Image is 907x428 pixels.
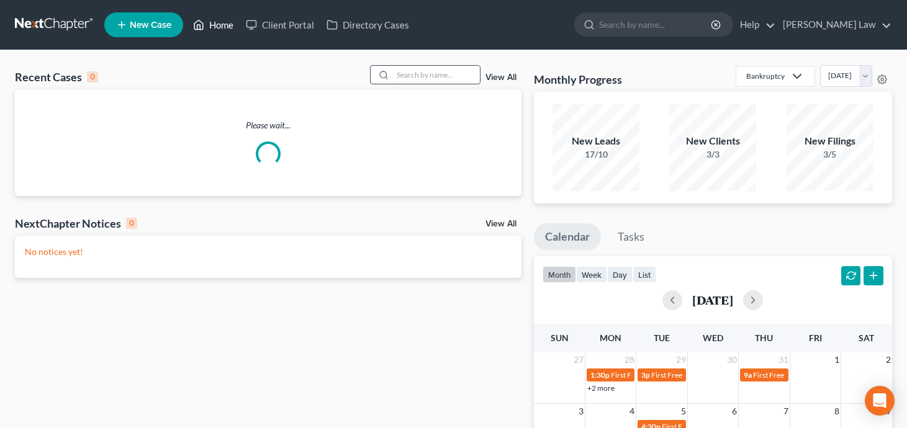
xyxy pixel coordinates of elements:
div: New Clients [669,134,756,148]
span: 30 [726,352,738,367]
div: NextChapter Notices [15,216,137,231]
span: Mon [600,332,621,343]
input: Search by name... [599,13,713,36]
a: Client Portal [240,14,320,36]
button: month [543,266,576,283]
button: day [607,266,633,283]
span: 27 [572,352,585,367]
div: 0 [126,218,137,229]
div: 0 [87,71,98,82]
div: New Filings [787,134,873,148]
button: list [633,266,656,283]
div: Bankruptcy [746,71,785,81]
a: Directory Cases [320,14,415,36]
span: Wed [703,332,723,343]
span: 9a [744,370,752,380]
span: 28 [623,352,636,367]
div: 3/3 [669,148,756,161]
span: Sat [859,332,874,343]
span: 2 [885,352,892,367]
a: Tasks [607,223,656,251]
span: Tue [654,332,670,343]
div: 17/10 [553,148,639,161]
p: No notices yet! [25,246,512,258]
span: First Free Consultation Invite for [PERSON_NAME] [651,370,816,380]
a: Home [187,14,240,36]
h3: Monthly Progress [534,72,622,87]
span: Thu [755,332,773,343]
a: +2 more [587,383,615,393]
span: 5 [680,404,687,419]
span: 8 [833,404,841,419]
span: 6 [731,404,738,419]
div: New Leads [553,134,639,148]
a: View All [485,220,517,228]
div: 3/5 [787,148,873,161]
span: First Free Consultation Invite for [PERSON_NAME], [PERSON_NAME] [611,370,837,380]
a: View All [485,73,517,82]
span: 29 [675,352,687,367]
span: Sun [551,332,569,343]
a: [PERSON_NAME] Law [777,14,891,36]
h2: [DATE] [692,293,733,306]
span: 3 [577,404,585,419]
span: 1:30p [590,370,610,380]
p: Please wait... [15,119,521,132]
a: Calendar [534,223,601,251]
div: Open Intercom Messenger [865,386,895,416]
span: Fri [809,332,822,343]
a: Help [734,14,775,36]
button: week [576,266,607,283]
span: New Case [130,20,171,30]
span: 31 [777,352,790,367]
span: 7 [782,404,790,419]
span: 1 [833,352,841,367]
input: Search by name... [393,66,480,84]
div: Recent Cases [15,69,98,84]
span: 3p [641,370,650,380]
span: 4 [628,404,636,419]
